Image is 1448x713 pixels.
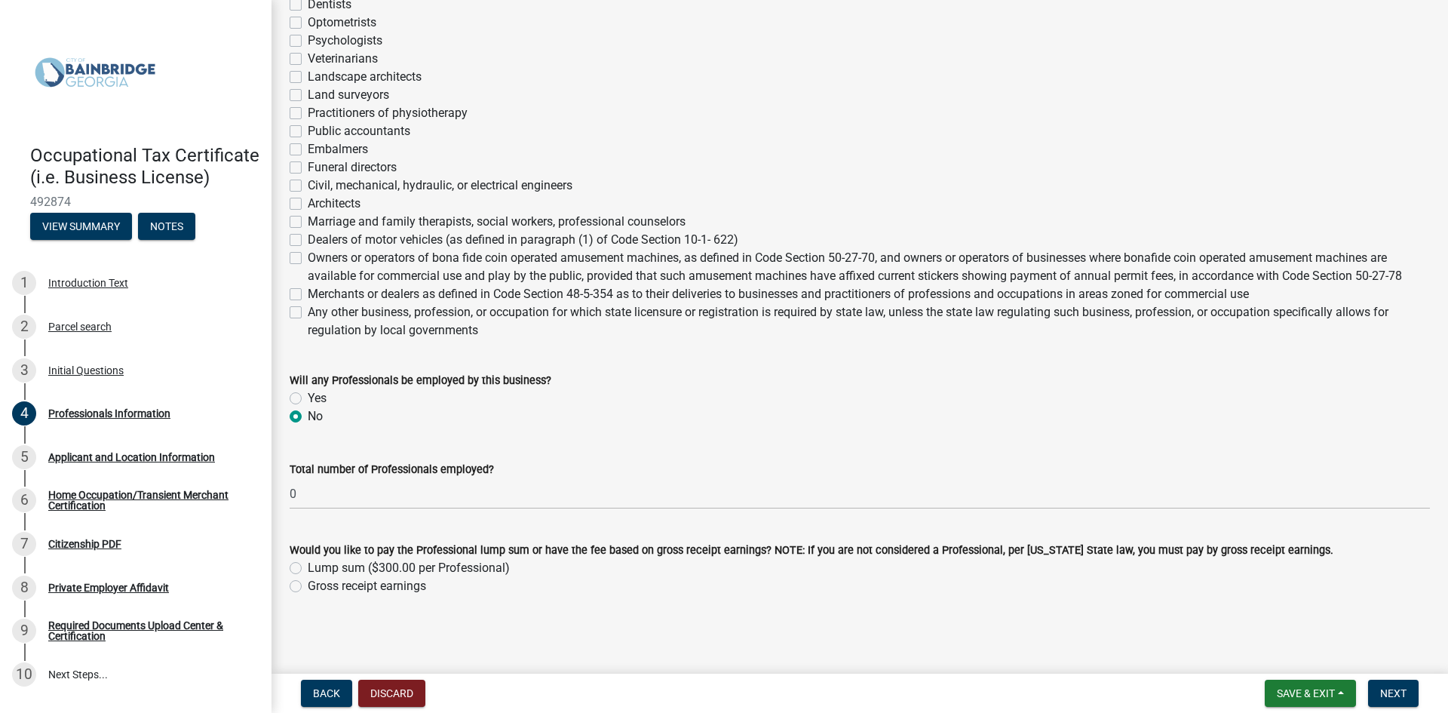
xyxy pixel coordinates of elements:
label: Any other business, profession, or occupation for which state licensure or registration is requir... [308,303,1430,340]
label: Gross receipt earnings [308,577,426,595]
div: 7 [12,532,36,556]
label: Merchants or dealers as defined in Code Section 48-5-354 as to their deliveries to businesses and... [308,285,1249,303]
div: 4 [12,401,36,426]
label: Veterinarians [308,50,378,68]
div: 3 [12,358,36,383]
h4: Occupational Tax Certificate (i.e. Business License) [30,145,259,189]
div: Parcel search [48,321,112,332]
button: View Summary [30,213,132,240]
label: Psychologists [308,32,382,50]
label: Dealers of motor vehicles (as defined in paragraph (1) of Code Section 10-1- 622) [308,231,738,249]
div: Initial Questions [48,365,124,376]
label: Land surveyors [308,86,389,104]
span: 492874 [30,195,241,209]
div: 10 [12,662,36,687]
button: Notes [138,213,195,240]
label: Yes [308,389,327,407]
span: Next [1380,687,1407,699]
label: Public accountants [308,122,410,140]
button: Save & Exit [1265,680,1356,707]
label: Practitioners of physiotherapy [308,104,468,122]
div: 6 [12,488,36,512]
label: Landscape architects [308,68,422,86]
button: Back [301,680,352,707]
label: No [308,407,323,426]
div: Introduction Text [48,278,128,288]
img: City of Bainbridge, Georgia (Canceled) [30,16,160,129]
div: 9 [12,619,36,643]
button: Discard [358,680,425,707]
label: Lump sum ($300.00 per Professional) [308,559,510,577]
label: Architects [308,195,360,213]
div: Applicant and Location Information [48,452,215,463]
div: Professionals Information [48,408,170,419]
div: 5 [12,445,36,469]
div: 1 [12,271,36,295]
div: 2 [12,315,36,339]
div: 8 [12,576,36,600]
button: Next [1368,680,1419,707]
wm-modal-confirm: Notes [138,221,195,233]
div: Private Employer Affidavit [48,582,169,593]
span: Save & Exit [1277,687,1335,699]
span: Back [313,687,340,699]
label: Optometrists [308,14,376,32]
label: Owners or operators of bona fide coin operated amusement machines, as defined in Code Section 50-... [308,249,1430,285]
label: Would you like to pay the Professional lump sum or have the fee based on gross receipt earnings? ... [290,546,1333,556]
label: Total number of Professionals employed? [290,465,494,475]
label: Embalmers [308,140,368,158]
div: Required Documents Upload Center & Certification [48,620,247,641]
label: Marriage and family therapists, social workers, professional counselors [308,213,686,231]
label: Civil, mechanical, hydraulic, or electrical engineers [308,177,572,195]
wm-modal-confirm: Summary [30,221,132,233]
label: Funeral directors [308,158,397,177]
label: Will any Professionals be employed by this business? [290,376,551,386]
div: Home Occupation/Transient Merchant Certification [48,490,247,511]
div: Citizenship PDF [48,539,121,549]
